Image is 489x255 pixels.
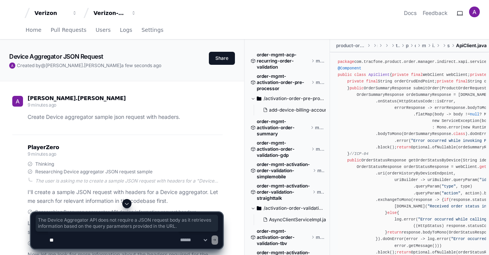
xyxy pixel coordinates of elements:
[41,63,46,68] span: @
[34,9,67,17] div: Verizon
[96,28,111,32] span: Users
[317,189,324,195] span: master
[377,43,377,49] span: main
[347,158,361,163] span: public
[316,146,324,152] span: master
[120,21,132,39] a: Logs
[423,9,448,17] button: Feedback
[28,102,56,108] span: 9 minutes ago
[51,28,86,32] span: Pull Requests
[437,79,453,84] span: private
[350,151,368,156] span: //ICP-04
[257,73,310,92] span: order-mgmt-activation-order-pre-processor
[141,28,163,32] span: Settings
[338,72,352,77] span: public
[404,9,417,17] a: Docs
[470,112,479,117] span: null
[260,105,326,115] button: add-device-billing-account-request.json
[90,6,139,20] button: Verizon-Clarify-Order-Management
[251,92,324,105] button: /activation-order-pre-processor/src/test/resources
[257,140,310,158] span: order-mgmt-activation-order-validation-gdp
[257,118,309,137] span: order-mgmt-activation-order-summary
[336,43,365,49] span: product-order-manager-indirect-xapi
[257,52,310,70] span: order-mgmt-acp-recurring-order-validation
[338,59,354,64] span: package
[51,21,86,39] a: Pull Requests
[141,21,163,39] a: Settings
[26,21,41,39] a: Home
[464,230,485,250] iframe: Open customer support
[28,95,126,101] span: [PERSON_NAME].[PERSON_NAME]
[9,63,15,69] img: ACg8ocIWiwAYXQEMfgzNsNWLWq1AaxNeuCMHp8ygpDFVvfhipp8BYw=s96-c
[415,43,416,49] span: order
[368,72,389,77] span: ApiClient
[28,188,223,206] p: I'll create a sample JSON request with headers for a Device aggregator. Let me search for relevan...
[392,72,409,77] span: private
[444,197,449,202] span: if
[366,79,378,84] span: final
[422,43,426,49] span: manager
[209,52,235,65] button: Share
[94,9,126,17] div: Verizon-Clarify-Order-Management
[432,43,435,49] span: indirect
[269,107,358,113] span: add-device-billing-account-request.json
[453,132,465,136] span: class
[441,191,460,196] span: "action"
[9,53,103,60] app-text-character-animate: Device Aggregator JSON Request
[35,161,54,167] span: Thinking
[257,183,311,201] span: order-mgmt-activation-order-validation-straighttalk
[411,72,423,77] span: final
[31,6,80,20] button: Verizon
[264,95,324,102] span: /activation-order-pre-processor/src/test/resources
[350,86,364,90] span: public
[338,66,361,71] span: @Component
[46,63,121,68] span: [PERSON_NAME].[PERSON_NAME]
[470,72,486,77] span: private
[315,125,324,131] span: master
[17,63,161,69] span: Created by
[316,58,324,64] span: master
[469,7,480,17] img: ACg8ocIWiwAYXQEMfgzNsNWLWq1AaxNeuCMHp8ygpDFVvfhipp8BYw=s96-c
[317,168,325,174] span: master
[354,72,366,77] span: class
[456,79,468,84] span: final
[456,43,487,49] span: ApiClient.java
[347,79,364,84] span: private
[479,165,486,169] span: get
[316,79,324,86] span: master
[121,63,161,68] span: a few seconds ago
[96,21,111,39] a: Users
[28,145,59,150] span: PlayerZero
[35,178,223,184] div: The user is asking me to create a sample JSON request with headers for a "Device aggregator". I'l...
[28,113,223,122] p: Create Device aggregator sample json request with headers.
[120,28,132,32] span: Logs
[26,28,41,32] span: Home
[257,94,261,103] svg: Directory
[35,169,153,175] span: Researching Device aggregator JSON request sample
[397,145,411,150] span: return
[396,43,400,49] span: tracfone
[38,217,216,229] span: The Device Aggregator API does not require a JSON request body as it retrieves information based ...
[441,184,456,189] span: "type"
[12,96,23,107] img: ACg8ocIWiwAYXQEMfgzNsNWLWq1AaxNeuCMHp8ygpDFVvfhipp8BYw=s96-c
[28,151,56,157] span: 9 minutes ago
[406,43,409,49] span: product
[257,161,311,180] span: order-mgmt-activation-order-validation-simplemobile
[447,43,450,49] span: service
